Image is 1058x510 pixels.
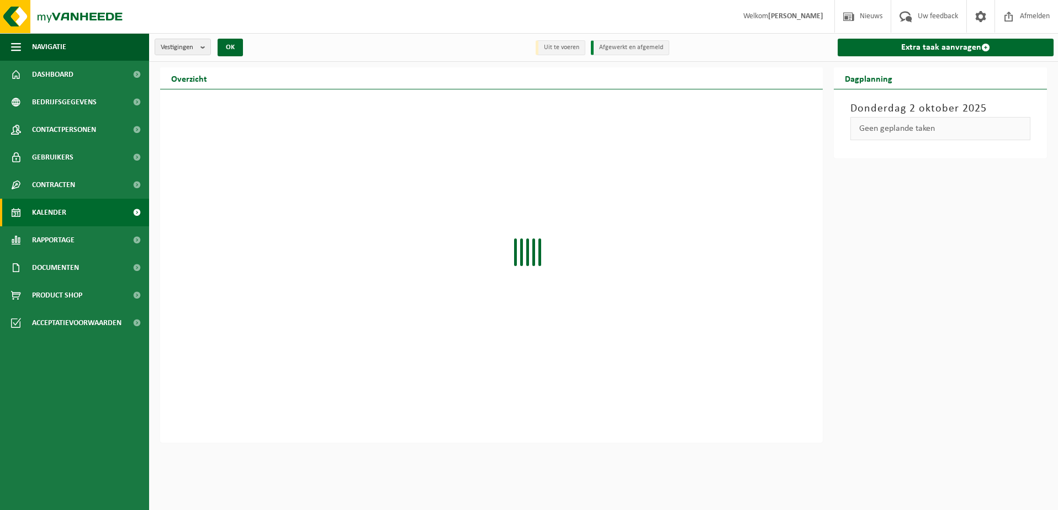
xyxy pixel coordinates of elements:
[32,171,75,199] span: Contracten
[536,40,585,55] li: Uit te voeren
[161,39,196,56] span: Vestigingen
[32,33,66,61] span: Navigatie
[218,39,243,56] button: OK
[32,281,82,309] span: Product Shop
[768,12,823,20] strong: [PERSON_NAME]
[32,226,75,254] span: Rapportage
[32,309,121,337] span: Acceptatievoorwaarden
[32,254,79,281] span: Documenten
[160,67,218,89] h2: Overzicht
[155,39,211,55] button: Vestigingen
[850,100,1031,117] h3: Donderdag 2 oktober 2025
[32,199,66,226] span: Kalender
[838,39,1054,56] a: Extra taak aanvragen
[32,61,73,88] span: Dashboard
[834,67,903,89] h2: Dagplanning
[850,117,1031,140] div: Geen geplande taken
[32,88,97,116] span: Bedrijfsgegevens
[32,116,96,144] span: Contactpersonen
[32,144,73,171] span: Gebruikers
[591,40,669,55] li: Afgewerkt en afgemeld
